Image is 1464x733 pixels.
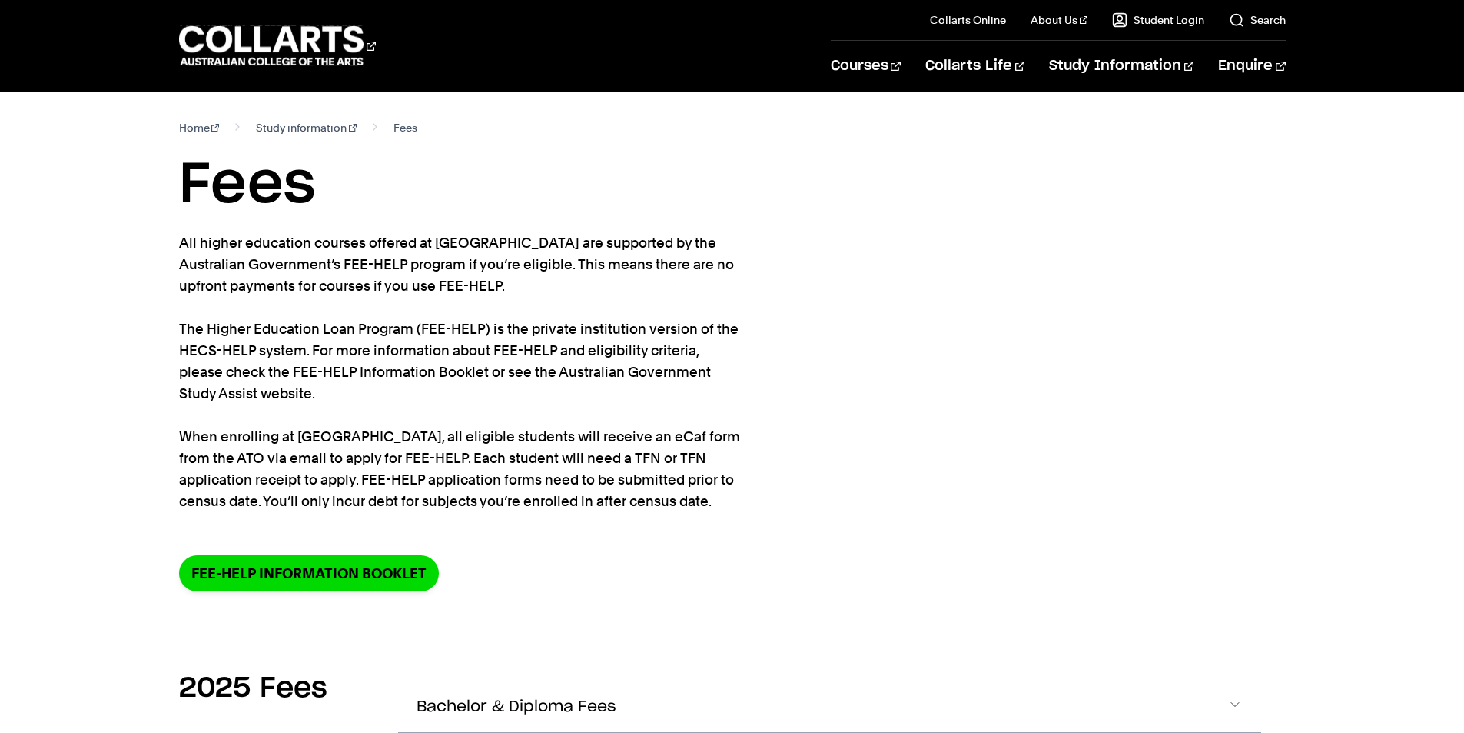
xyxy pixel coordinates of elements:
span: Fees [393,117,417,138]
a: Home [179,117,220,138]
a: Enquire [1218,41,1285,92]
a: Collarts Online [930,12,1006,28]
a: Collarts Life [925,41,1024,92]
span: Bachelor & Diploma Fees [417,698,616,716]
button: Bachelor & Diploma Fees [398,681,1261,732]
a: Study information [256,117,357,138]
a: Courses [831,41,901,92]
a: FEE-HELP information booklet [179,555,439,591]
div: Go to homepage [179,24,376,68]
h2: 2025 Fees [179,671,327,705]
h1: Fees [179,151,1286,220]
a: Student Login [1112,12,1204,28]
p: All higher education courses offered at [GEOGRAPHIC_DATA] are supported by the Australian Governm... [179,232,740,512]
a: About Us [1031,12,1087,28]
a: Study Information [1049,41,1193,92]
a: Search [1229,12,1286,28]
